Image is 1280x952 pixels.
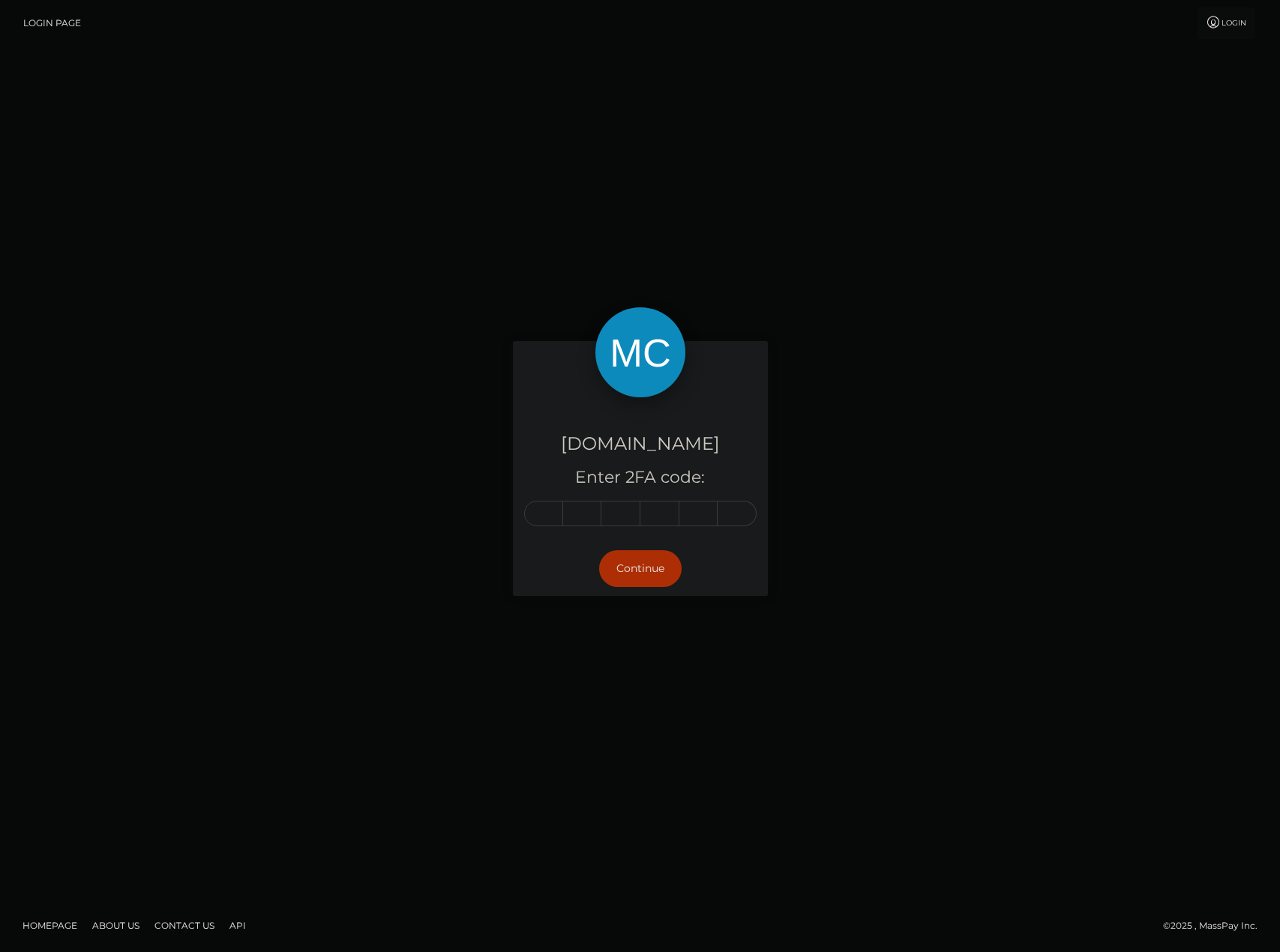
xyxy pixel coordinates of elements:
div: © 2025 , MassPay Inc. [1163,918,1269,934]
a: Homepage [16,914,83,937]
a: API [223,914,252,937]
a: Login Page [23,7,81,39]
button: Continue [599,550,682,587]
a: Login [1198,7,1255,39]
h5: Enter 2FA code: [524,466,757,489]
h4: [DOMAIN_NAME] [524,431,757,457]
a: Contact Us [148,914,220,937]
a: About Us [86,914,145,937]
img: McLuck.com [595,307,685,397]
